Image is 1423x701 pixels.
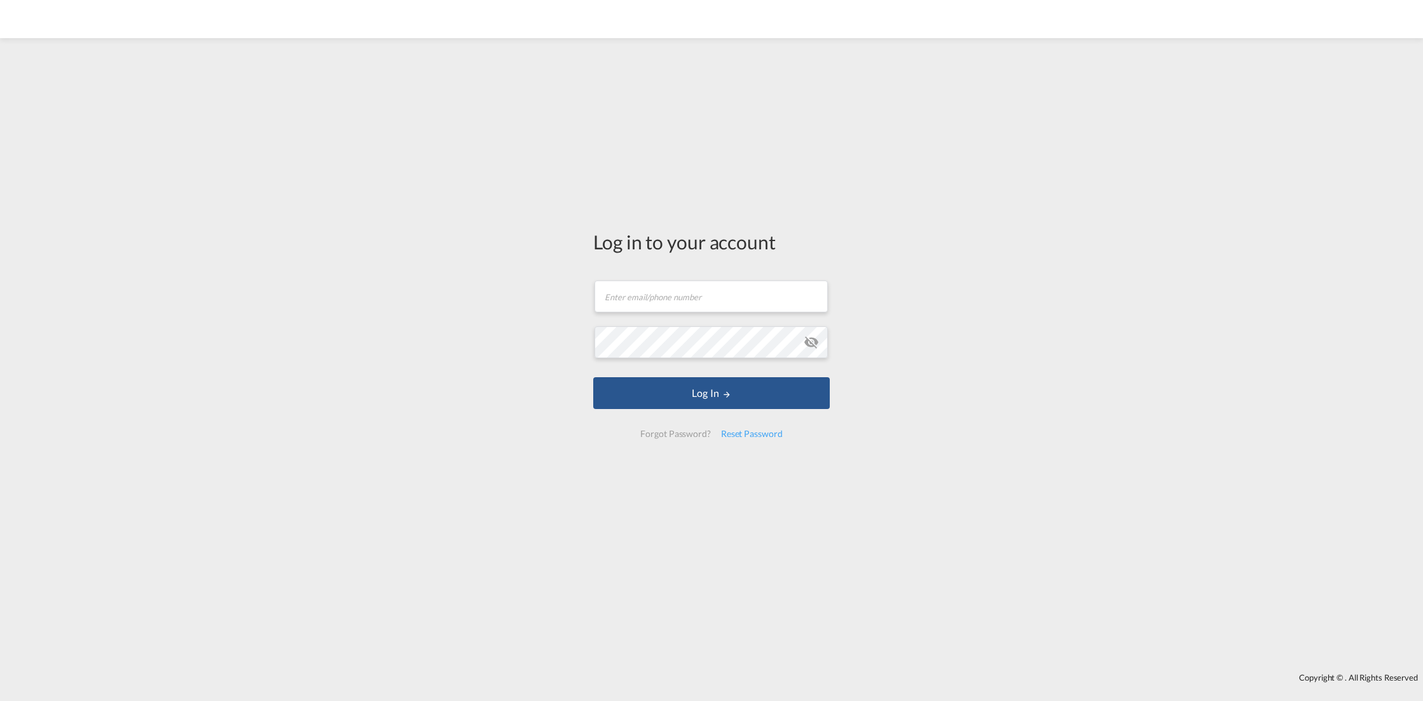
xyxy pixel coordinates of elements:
[804,335,819,350] md-icon: icon-eye-off
[595,281,828,312] input: Enter email/phone number
[635,422,715,445] div: Forgot Password?
[593,377,830,409] button: LOGIN
[593,228,830,255] div: Log in to your account
[716,422,788,445] div: Reset Password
